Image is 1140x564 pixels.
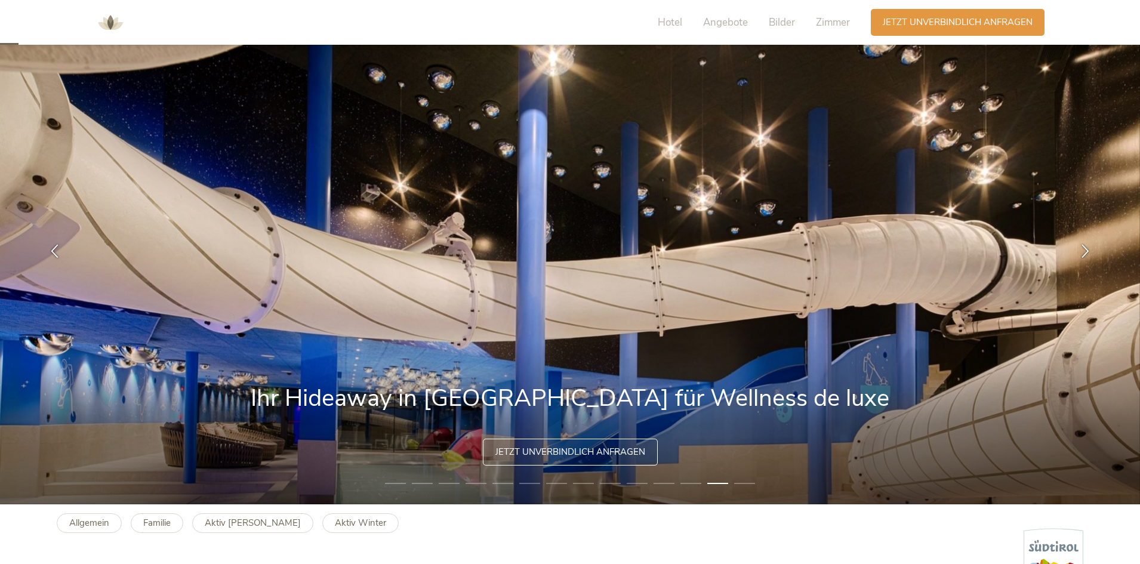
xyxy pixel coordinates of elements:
[205,517,301,529] b: Aktiv [PERSON_NAME]
[192,513,313,533] a: Aktiv [PERSON_NAME]
[883,16,1033,29] span: Jetzt unverbindlich anfragen
[57,513,122,533] a: Allgemein
[322,513,399,533] a: Aktiv Winter
[93,18,128,26] a: AMONTI & LUNARIS Wellnessresort
[143,517,171,529] b: Familie
[816,16,850,29] span: Zimmer
[93,5,128,41] img: AMONTI & LUNARIS Wellnessresort
[769,16,795,29] span: Bilder
[131,513,183,533] a: Familie
[658,16,682,29] span: Hotel
[335,517,386,529] b: Aktiv Winter
[703,16,748,29] span: Angebote
[495,446,645,458] span: Jetzt unverbindlich anfragen
[69,517,109,529] b: Allgemein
